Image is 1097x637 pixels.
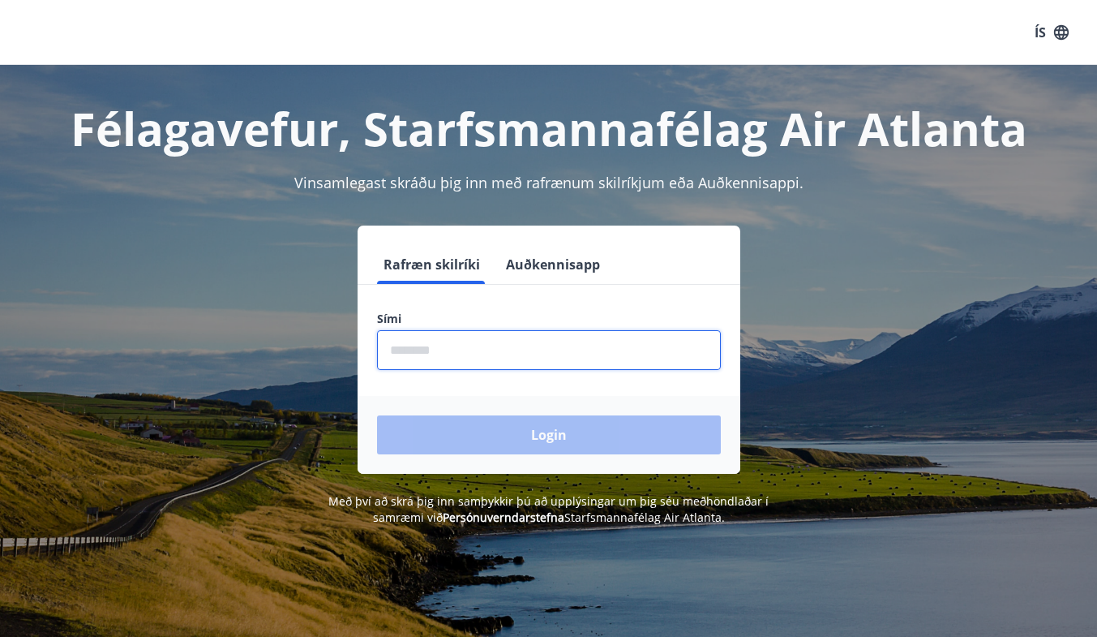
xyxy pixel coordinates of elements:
h1: Félagavefur, Starfsmannafélag Air Atlanta [19,97,1078,159]
button: Auðkennisapp [499,245,606,284]
span: Með því að skrá þig inn samþykkir þú að upplýsingar um þig séu meðhöndlaðar í samræmi við Starfsm... [328,493,769,525]
label: Sími [377,311,721,327]
span: Vinsamlegast skráðu þig inn með rafrænum skilríkjum eða Auðkennisappi. [294,173,803,192]
a: Persónuverndarstefna [443,510,564,525]
button: ÍS [1026,18,1078,47]
button: Rafræn skilríki [377,245,486,284]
